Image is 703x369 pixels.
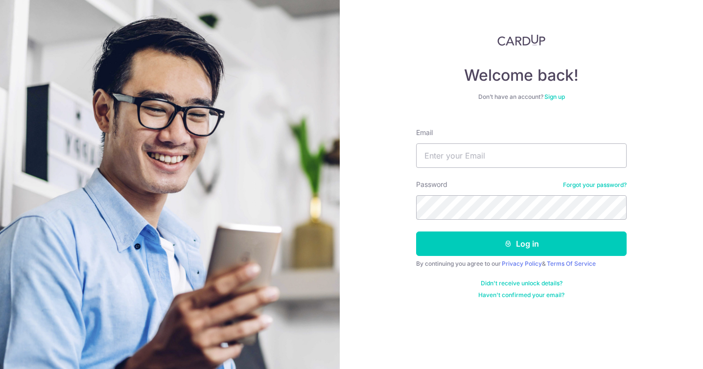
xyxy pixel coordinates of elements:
[478,291,564,299] a: Haven't confirmed your email?
[544,93,565,100] a: Sign up
[481,279,562,287] a: Didn't receive unlock details?
[416,231,627,256] button: Log in
[497,34,545,46] img: CardUp Logo
[416,93,627,101] div: Don’t have an account?
[563,181,627,189] a: Forgot your password?
[416,128,433,138] label: Email
[416,66,627,85] h4: Welcome back!
[547,260,596,267] a: Terms Of Service
[502,260,542,267] a: Privacy Policy
[416,180,447,189] label: Password
[416,143,627,168] input: Enter your Email
[416,260,627,268] div: By continuing you agree to our &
